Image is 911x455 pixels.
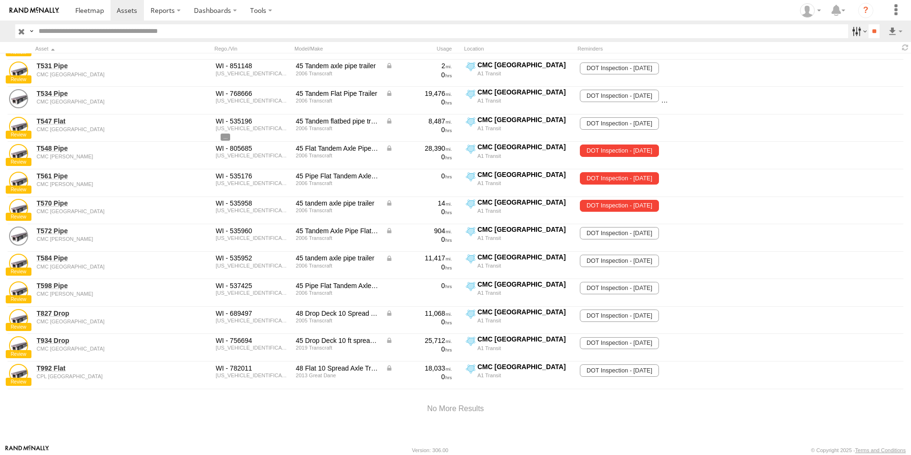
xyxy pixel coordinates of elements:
div: 1TTF4520961079748 [216,98,289,103]
label: Click to View Current Location [464,115,574,141]
a: View Asset Details [9,309,28,328]
a: Terms and Conditions [855,447,906,453]
div: 45 Tandem axle pipe trailer [296,62,379,70]
a: T572 Pipe [37,227,167,235]
span: DOT Inspection - 04/30/2026 [580,62,658,75]
div: 0 [385,281,452,290]
div: CMC [GEOGRAPHIC_DATA] [477,143,572,151]
div: 0 [385,345,452,353]
div: WI - 535952 [216,254,289,262]
div: undefined [37,99,167,104]
label: Click to View Current Location [464,335,574,361]
a: Visit our Website [5,445,49,455]
div: 2006 Transcraft [296,125,379,131]
div: Version: 306.00 [412,447,448,453]
div: 2006 Transcraft [296,153,379,158]
div: 45 Flat Tandem Axle Pipe Trailer [296,144,379,153]
div: A1 Transit [477,290,572,296]
div: 2005 Transcraft [296,318,379,323]
div: 2019 Transcraft [296,345,379,351]
div: Data from Vehicle CANbus [385,117,452,125]
div: 1TTE4820051076295 [216,318,289,323]
label: Search Query [28,24,35,38]
div: A1 Transit [477,317,572,324]
a: T531 Pipe [37,62,167,70]
label: Export results as... [887,24,903,38]
a: T534 Pipe [37,89,167,98]
div: A1 Transit [477,125,572,132]
div: 45 Tandem Flat Pipe Trailer [296,89,379,98]
div: Data from Vehicle CANbus [385,254,452,262]
div: 2006 Transcraft [296,71,379,76]
label: Click to View Current Location [464,225,574,251]
a: View Asset Details [9,199,28,218]
a: View Asset Details [9,144,28,163]
div: 1GRDM9621DH719421 [216,372,289,378]
div: A1 Transit [477,153,572,159]
span: DOT Inspection - 10/31/2025 [580,255,658,267]
a: T561 Pipe [37,172,167,180]
div: WI - 756694 [216,336,289,345]
a: T547 Flat [37,117,167,125]
label: Click to View Current Location [464,198,574,224]
label: Click to View Current Location [464,253,574,279]
a: T548 Pipe [37,144,167,153]
div: CMC [GEOGRAPHIC_DATA] [477,253,572,261]
div: Data from Vehicle CANbus [385,144,452,153]
div: 2006 Transcraft [296,98,379,103]
div: Location [464,45,574,52]
div: 0 [385,235,452,244]
div: 0 [385,318,452,326]
div: A1 Transit [477,207,572,214]
div: A1 Transit [477,97,572,104]
i: ? [858,3,873,18]
a: T598 Pipe [37,281,167,290]
label: Click to View Current Location [464,61,574,86]
div: 0 [385,98,452,106]
a: View Asset Details [9,254,28,273]
div: undefined [37,208,167,214]
div: 2006 Transcraft [296,290,379,296]
div: 1TTE452C7K3141071 [216,345,289,351]
span: DOT Inspection - 04/30/2026 [580,227,658,239]
div: 1TTF4520061079735 [216,71,289,76]
div: undefined [37,126,167,132]
div: Data from Vehicle CANbus [385,62,452,70]
a: T584 Pipe [37,254,167,262]
div: undefined [37,154,167,159]
div: WI - 689497 [216,309,289,318]
span: DOT Inspection - 11/30/2025 [580,117,658,130]
div: WI - 535960 [216,227,289,235]
div: undefined [37,319,167,324]
label: Click to View Current Location [464,170,574,196]
div: Model/Make [294,45,380,52]
div: 2006 Transcraft [296,207,379,213]
div: A1 Transit [477,372,572,379]
a: View Asset Details [9,117,28,136]
div: Data from Vehicle CANbus [385,336,452,345]
span: DOT Inspection - 11/30/2025 [580,90,658,102]
a: T570 Pipe [37,199,167,207]
label: Search Filter Options [848,24,869,38]
span: DOT Inspection - 05/01/2025 [580,145,658,157]
div: WI - 805685 [216,144,289,153]
div: A1 Transit [477,345,572,352]
a: View Asset Details [9,364,28,383]
div: A1 Transit [477,70,572,77]
div: A1 Transit [477,262,572,269]
div: 2013 Great Dane [296,372,379,378]
div: 45 Pipe Flat Tandem Axle Trailer [296,281,379,290]
a: T827 Drop [37,309,167,318]
div: Rego./Vin [214,45,291,52]
div: 0 [385,372,452,381]
div: WI - 768666 [216,89,289,98]
span: DOT Inspection - 02/28/2026 [580,310,658,322]
div: CMC [GEOGRAPHIC_DATA] [477,335,572,343]
div: Data from Vehicle CANbus [385,227,452,235]
label: Click to View Current Location [464,308,574,333]
div: CMC [GEOGRAPHIC_DATA] [477,88,572,96]
div: 0 [385,263,452,271]
div: 1TTF4520561079763 [216,125,289,131]
div: 2006 Transcraft [296,235,379,241]
div: Usage [384,45,460,52]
